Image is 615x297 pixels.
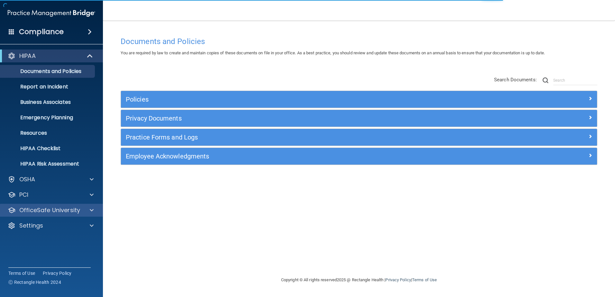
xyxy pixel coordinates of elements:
h5: Privacy Documents [126,115,473,122]
p: PCI [19,191,28,199]
h4: Compliance [19,27,64,36]
p: OSHA [19,175,35,183]
p: Emergency Planning [4,114,92,121]
input: Search [553,76,597,85]
a: Privacy Documents [126,113,592,123]
p: Report an Incident [4,84,92,90]
img: PMB logo [8,7,95,20]
a: OSHA [8,175,94,183]
a: Privacy Policy [43,270,72,276]
h5: Policies [126,96,473,103]
p: HIPAA [19,52,36,60]
p: OfficeSafe University [19,206,80,214]
iframe: Drift Widget Chat Controller [504,251,607,277]
a: Terms of Use [412,277,437,282]
p: Documents and Policies [4,68,92,75]
span: Search Documents: [494,77,537,83]
span: Ⓒ Rectangle Health 2024 [8,279,61,285]
p: Business Associates [4,99,92,105]
a: OfficeSafe University [8,206,94,214]
h4: Documents and Policies [121,37,597,46]
h5: Practice Forms and Logs [126,134,473,141]
div: Copyright © All rights reserved 2025 @ Rectangle Health | | [242,270,476,290]
p: Settings [19,222,43,230]
a: Settings [8,222,94,230]
p: HIPAA Risk Assessment [4,161,92,167]
p: Resources [4,130,92,136]
a: Practice Forms and Logs [126,132,592,142]
img: ic-search.3b580494.png [543,77,548,83]
h5: Employee Acknowledgments [126,153,473,160]
a: HIPAA [8,52,93,60]
a: PCI [8,191,94,199]
span: You are required by law to create and maintain copies of these documents on file in your office. ... [121,50,545,55]
a: Privacy Policy [385,277,411,282]
a: Policies [126,94,592,104]
a: Terms of Use [8,270,35,276]
p: HIPAA Checklist [4,145,92,152]
a: Employee Acknowledgments [126,151,592,161]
